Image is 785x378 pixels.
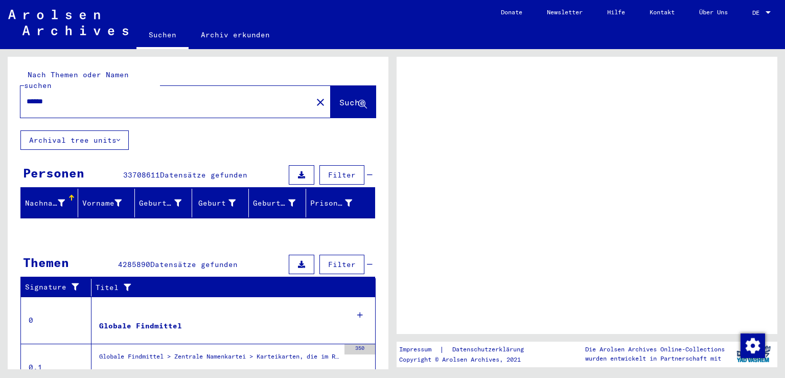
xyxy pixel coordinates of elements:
[20,130,129,150] button: Archival tree units
[123,170,160,180] span: 33708611
[96,279,365,296] div: Titel
[253,198,295,209] div: Geburtsdatum
[78,189,135,217] mat-header-cell: Vorname
[150,260,238,269] span: Datensätze gefunden
[310,198,353,209] div: Prisoner #
[189,23,282,47] a: Archiv erkunden
[585,345,725,354] p: Die Arolsen Archives Online-Collections
[25,279,94,296] div: Signature
[135,189,192,217] mat-header-cell: Geburtsname
[23,164,84,182] div: Personen
[82,195,135,211] div: Vorname
[310,92,331,112] button: Clear
[139,195,194,211] div: Geburtsname
[82,198,122,209] div: Vorname
[741,333,765,358] img: Zustimmung ändern
[339,97,365,107] span: Suche
[25,195,78,211] div: Nachname
[253,195,308,211] div: Geburtsdatum
[25,282,83,293] div: Signature
[160,170,247,180] span: Datensätze gefunden
[585,354,725,363] p: wurden entwickelt in Partnerschaft mit
[752,9,764,16] span: DE
[118,260,150,269] span: 4285890
[196,198,236,209] div: Geburt‏
[136,23,189,49] a: Suchen
[24,70,129,90] mat-label: Nach Themen oder Namen suchen
[139,198,181,209] div: Geburtsname
[196,195,249,211] div: Geburt‏
[23,253,69,272] div: Themen
[399,344,440,355] a: Impressum
[331,86,376,118] button: Suche
[444,344,536,355] a: Datenschutzerklärung
[344,344,375,354] div: 350
[25,198,65,209] div: Nachname
[96,282,355,293] div: Titel
[21,189,78,217] mat-header-cell: Nachname
[99,321,182,331] div: Globale Findmittel
[306,189,375,217] mat-header-cell: Prisoner #
[192,189,249,217] mat-header-cell: Geburt‏
[319,255,364,274] button: Filter
[8,10,128,35] img: Arolsen_neg.svg
[99,352,339,366] div: Globale Findmittel > Zentrale Namenkartei > Karteikarten, die im Rahmen der sequentiellen Massend...
[734,341,773,367] img: yv_logo.png
[399,355,536,364] p: Copyright © Arolsen Archives, 2021
[21,297,91,344] td: 0
[328,170,356,180] span: Filter
[399,344,536,355] div: |
[319,165,364,185] button: Filter
[310,195,365,211] div: Prisoner #
[314,96,327,108] mat-icon: close
[328,260,356,269] span: Filter
[249,189,306,217] mat-header-cell: Geburtsdatum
